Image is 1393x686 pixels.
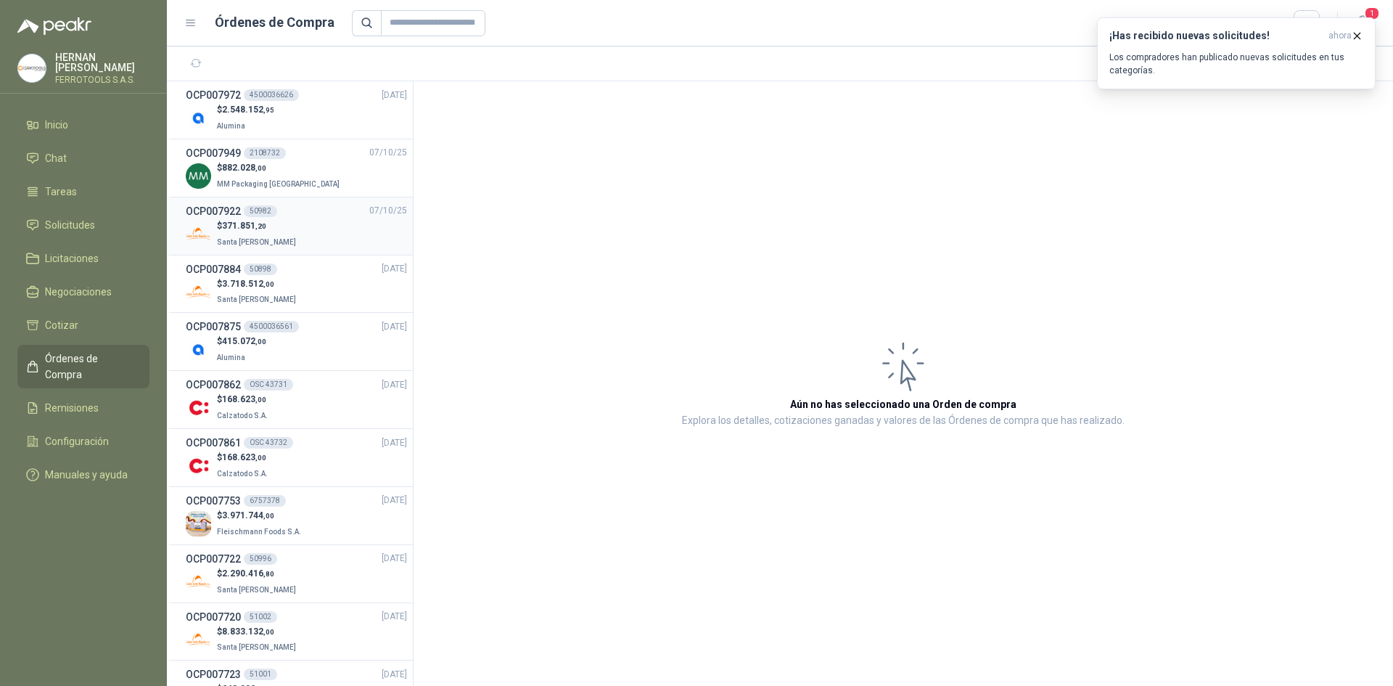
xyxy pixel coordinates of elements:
a: OCP007862OSC 43731[DATE] Company Logo$168.623,00Calzatodo S.A. [186,377,407,422]
span: Órdenes de Compra [45,351,136,383]
a: OCP00788450898[DATE] Company Logo$3.718.512,00Santa [PERSON_NAME] [186,261,407,307]
a: Negociaciones [17,278,149,306]
span: [DATE] [382,668,407,682]
h3: OCP007722 [186,551,241,567]
p: $ [217,393,271,407]
span: 8.833.132 [222,626,274,637]
div: 51002 [244,611,277,623]
span: 882.028 [222,163,266,173]
a: OCP0079724500036626[DATE] Company Logo$2.548.152,95Alumina [186,87,407,133]
span: 07/10/25 [369,146,407,160]
a: Cotizar [17,311,149,339]
h1: Órdenes de Compra [215,12,334,33]
h3: OCP007861 [186,435,241,451]
h3: ¡Has recibido nuevas solicitudes! [1109,30,1323,42]
h3: OCP007884 [186,261,241,277]
h3: OCP007862 [186,377,241,393]
div: 2108732 [244,147,286,159]
span: Santa [PERSON_NAME] [217,643,296,651]
span: Tareas [45,184,77,200]
span: 3.971.744 [222,510,274,520]
span: 2.290.416 [222,568,274,579]
a: Solicitudes [17,211,149,239]
img: Company Logo [186,221,211,247]
p: $ [217,451,271,465]
img: Company Logo [186,279,211,304]
span: [DATE] [382,320,407,334]
h3: OCP007720 [186,609,241,625]
span: Fleischmann Foods S.A. [217,528,301,536]
img: Company Logo [186,105,211,131]
span: ,00 [255,164,266,172]
img: Company Logo [186,395,211,420]
span: 3.718.512 [222,279,274,289]
span: [DATE] [382,552,407,565]
img: Company Logo [186,511,211,536]
span: Chat [45,150,67,166]
div: 50996 [244,553,277,565]
span: 168.623 [222,452,266,462]
span: ,00 [255,338,266,346]
a: OCP007861OSC 43732[DATE] Company Logo$168.623,00Calzatodo S.A. [186,435,407,481]
span: Santa [PERSON_NAME] [217,238,296,246]
img: Logo peakr [17,17,91,35]
div: 4500036561 [244,321,299,332]
span: Configuración [45,433,109,449]
p: $ [217,567,299,581]
img: Company Logo [186,453,211,478]
span: Santa [PERSON_NAME] [217,295,296,303]
p: $ [217,335,266,348]
h3: OCP007723 [186,666,241,682]
a: Remisiones [17,394,149,422]
a: OCP00772250996[DATE] Company Logo$2.290.416,80Santa [PERSON_NAME] [186,551,407,597]
span: Manuales y ayuda [45,467,128,483]
span: ,00 [263,628,274,636]
p: $ [217,103,274,117]
span: Inicio [45,117,68,133]
span: Remisiones [45,400,99,416]
a: Configuración [17,428,149,455]
div: OSC 43731 [244,379,293,391]
a: OCP007949210873207/10/25 Company Logo$882.028,00MM Packaging [GEOGRAPHIC_DATA] [186,145,407,191]
a: Chat [17,144,149,172]
a: Inicio [17,111,149,139]
a: Tareas [17,178,149,205]
span: ,00 [255,454,266,462]
span: Licitaciones [45,250,99,266]
img: Company Logo [18,54,46,82]
span: Calzatodo S.A. [217,470,268,478]
div: 50982 [244,205,277,217]
h3: OCP007922 [186,203,241,219]
span: Negociaciones [45,284,112,300]
span: ,95 [263,106,274,114]
span: ,20 [255,222,266,230]
a: OCP0079225098207/10/25 Company Logo$371.851,20Santa [PERSON_NAME] [186,203,407,249]
p: Los compradores han publicado nuevas solicitudes en tus categorías. [1109,51,1363,77]
img: Company Logo [186,627,211,653]
span: [DATE] [382,89,407,102]
span: 168.623 [222,394,266,404]
span: [DATE] [382,494,407,507]
span: ,00 [255,396,266,404]
div: 4500036626 [244,89,299,101]
p: Explora los detalles, cotizaciones ganadas y valores de las Órdenes de compra que has realizado. [682,412,1125,430]
p: $ [217,277,299,291]
p: $ [217,509,304,523]
div: 50898 [244,264,277,275]
h3: OCP007949 [186,145,241,161]
span: [DATE] [382,378,407,392]
span: MM Packaging [GEOGRAPHIC_DATA] [217,180,340,188]
p: FERROTOOLS S.A.S. [55,75,149,84]
span: 2.548.152 [222,105,274,115]
h3: Aún no has seleccionado una Orden de compra [790,396,1016,412]
h3: OCP007875 [186,319,241,335]
span: Solicitudes [45,217,95,233]
p: $ [217,625,299,639]
span: ,00 [263,280,274,288]
a: OCP00772051002[DATE] Company Logo$8.833.132,00Santa [PERSON_NAME] [186,609,407,655]
h3: OCP007753 [186,493,241,509]
p: $ [217,219,299,233]
p: HERNAN [PERSON_NAME] [55,52,149,73]
div: 51001 [244,669,277,680]
span: 371.851 [222,221,266,231]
